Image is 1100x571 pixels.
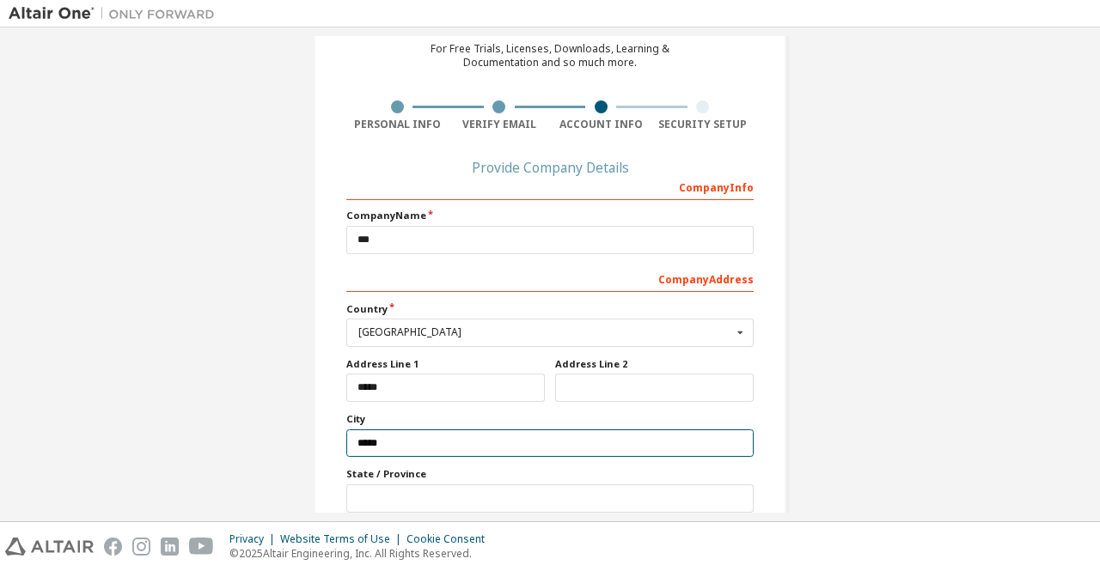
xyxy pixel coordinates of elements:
label: Company Name [346,209,754,222]
div: Cookie Consent [406,532,495,546]
div: Website Terms of Use [280,532,406,546]
img: youtube.svg [189,538,214,556]
div: For Free Trials, Licenses, Downloads, Learning & Documentation and so much more. [431,42,669,70]
p: © 2025 Altair Engineering, Inc. All Rights Reserved. [229,546,495,561]
img: altair_logo.svg [5,538,94,556]
label: Address Line 1 [346,357,545,371]
img: Altair One [9,5,223,22]
div: [GEOGRAPHIC_DATA] [358,327,732,337]
div: Company Address [346,264,754,292]
div: Personal Info [346,118,449,131]
label: Address Line 2 [555,357,754,371]
div: Security Setup [652,118,755,131]
label: State / Province [346,467,754,481]
img: instagram.svg [132,538,150,556]
div: Provide Company Details [346,162,754,173]
div: Company Info [346,173,754,200]
div: Privacy [229,532,280,546]
div: Account Info [550,118,652,131]
label: City [346,412,754,426]
img: facebook.svg [104,538,122,556]
div: Verify Email [449,118,551,131]
img: linkedin.svg [161,538,179,556]
label: Country [346,302,754,316]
